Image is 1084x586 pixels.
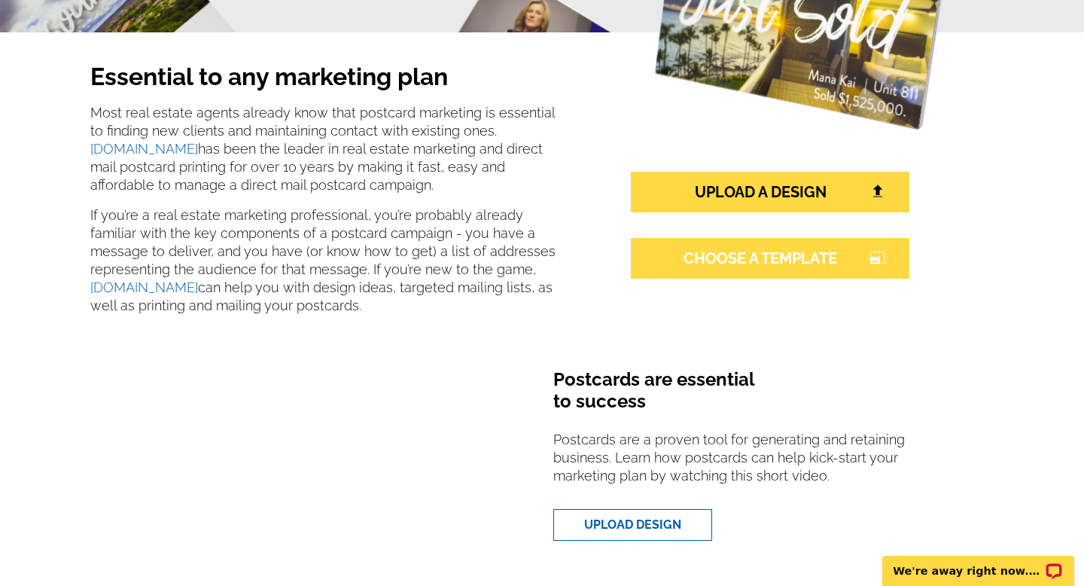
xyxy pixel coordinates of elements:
h4: Postcards are essential to success [553,369,926,425]
a: [DOMAIN_NAME] [90,141,198,157]
a: UPLOAD A DESIGN [631,172,909,212]
i: photo_size_select_large [869,251,886,264]
p: If you’re a real estate marketing professional, you’re probably already familiar with the key com... [90,206,560,315]
a: CHOOSE A TEMPLATEphoto_size_select_large [631,238,909,279]
p: Most real estate agents already know that postcard marketing is essential to finding new clients ... [90,104,560,194]
a: [DOMAIN_NAME] [90,279,198,295]
p: Postcards are a proven tool for generating and retaining business. Learn how postcards can help k... [553,431,926,497]
h2: Essential to any marketing plan [90,63,560,97]
a: UPLOAD DESIGN [553,509,712,541]
iframe: LiveChat chat widget [872,539,1084,586]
